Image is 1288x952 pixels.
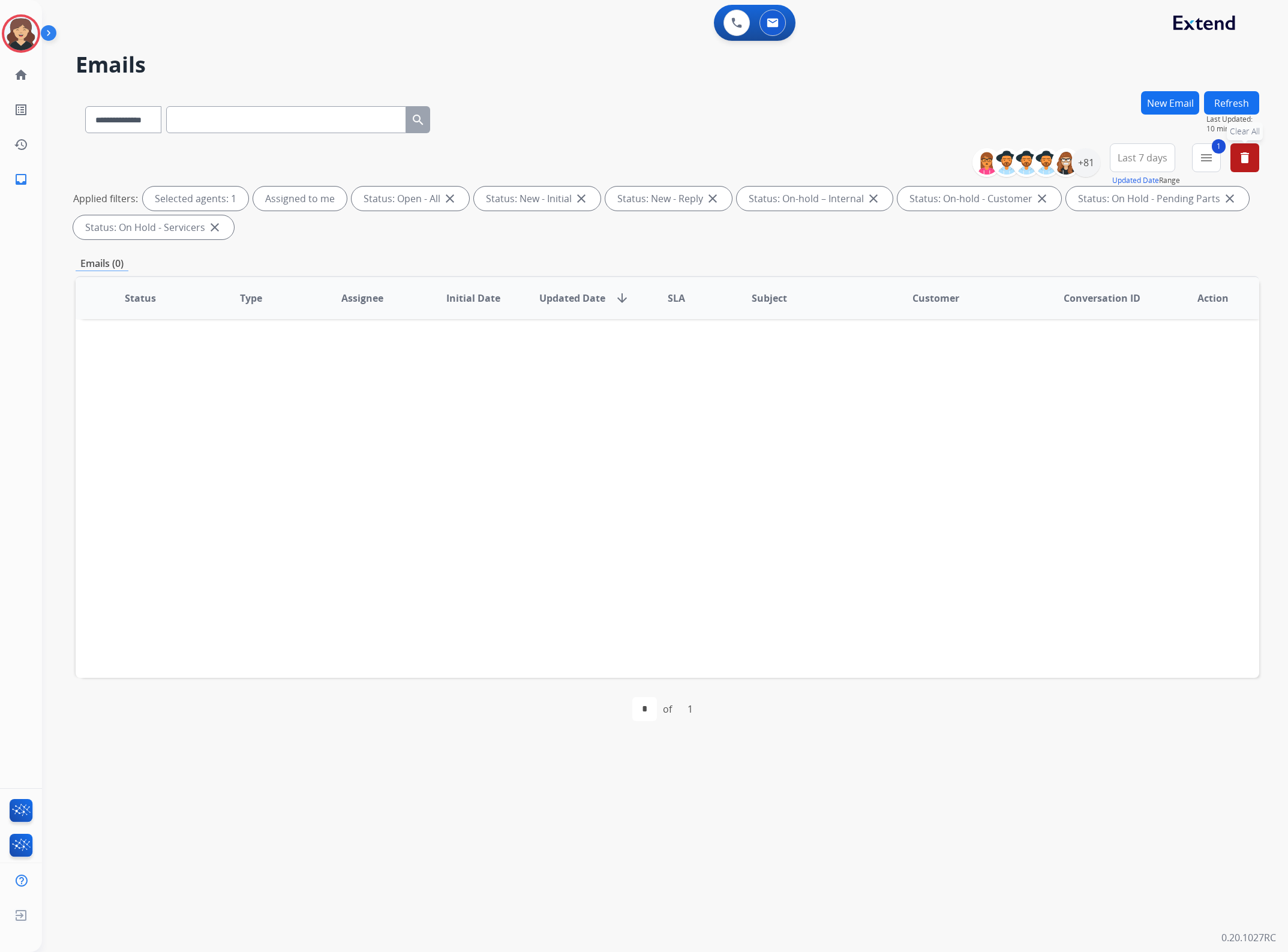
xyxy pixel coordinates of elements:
mat-icon: inbox [14,172,28,187]
div: Assigned to me [253,187,347,211]
span: Range [1112,175,1180,185]
mat-icon: close [443,191,457,206]
div: Status: On-hold – Internal [737,187,893,211]
mat-icon: search [411,113,425,127]
mat-icon: list_alt [14,103,28,117]
button: Clear All [1230,143,1259,172]
mat-icon: close [866,191,881,206]
span: Subject [752,291,787,305]
div: Status: On Hold - Pending Parts [1066,187,1249,211]
span: Updated Date [539,291,605,305]
th: Action [1148,277,1259,319]
div: +81 [1071,148,1100,177]
span: Type [240,291,262,305]
span: 1 [1212,139,1226,154]
mat-icon: history [14,137,28,152]
div: 1 [678,697,702,721]
span: Initial Date [446,291,500,305]
mat-icon: home [14,68,28,82]
button: New Email [1141,91,1199,115]
button: Updated Date [1112,176,1159,185]
mat-icon: close [1223,191,1237,206]
p: 0.20.1027RC [1221,930,1276,945]
mat-icon: arrow_downward [615,291,629,305]
span: Last Updated: [1206,115,1259,124]
div: of [663,702,672,716]
span: 10 minutes ago [1206,124,1259,134]
span: SLA [668,291,685,305]
h2: Emails [76,53,1259,77]
span: Conversation ID [1064,291,1140,305]
mat-icon: delete [1238,151,1252,165]
button: Refresh [1204,91,1259,115]
div: Status: On Hold - Servicers [73,215,234,239]
span: Clear All [1230,125,1260,137]
p: Applied filters: [73,191,138,206]
mat-icon: close [208,220,222,235]
span: Assignee [341,291,383,305]
button: 1 [1192,143,1221,172]
span: Last 7 days [1118,155,1167,160]
img: avatar [4,17,38,50]
div: Status: On-hold - Customer [897,187,1061,211]
div: Status: New - Reply [605,187,732,211]
div: Selected agents: 1 [143,187,248,211]
span: Customer [912,291,959,305]
div: Status: Open - All [352,187,469,211]
span: Status [125,291,156,305]
p: Emails (0) [76,256,128,271]
mat-icon: close [1035,191,1049,206]
button: Last 7 days [1110,143,1175,172]
mat-icon: close [705,191,720,206]
mat-icon: close [574,191,589,206]
mat-icon: menu [1199,151,1214,165]
div: Status: New - Initial [474,187,601,211]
